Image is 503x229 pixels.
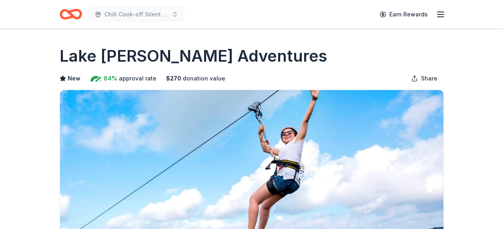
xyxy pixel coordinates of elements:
h1: Lake [PERSON_NAME] Adventures [60,45,327,67]
button: Share [405,70,444,86]
span: approval rate [119,74,156,83]
button: Chili Cook-off Silent Auction [88,6,184,22]
span: donation value [183,74,225,83]
span: $ 270 [166,74,181,83]
span: Chili Cook-off Silent Auction [104,10,168,19]
span: New [68,74,80,83]
span: 84% [104,74,117,83]
a: Earn Rewards [375,7,433,22]
a: Home [60,5,82,24]
span: Share [421,74,437,83]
